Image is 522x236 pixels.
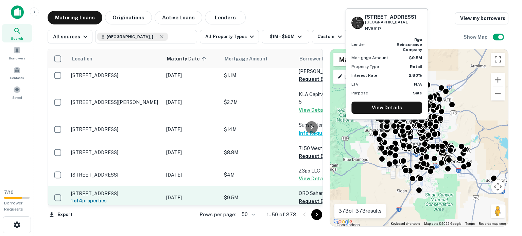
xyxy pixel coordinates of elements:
[71,126,159,132] p: [STREET_ADDRESS]
[479,222,506,225] a: Report a map error
[11,5,24,19] img: capitalize-icon.png
[166,171,217,179] p: [DATE]
[351,102,422,114] a: View Details
[267,211,296,219] p: 1–50 of 373
[465,222,475,225] a: Terms
[365,19,422,32] p: [GEOGRAPHIC_DATA], NV89117
[491,180,505,194] button: Map camera controls
[397,37,422,52] strong: rga reinsurance company
[414,82,422,87] strong: N/A
[338,207,382,215] p: 373 of 373 results
[262,30,309,43] button: $1M - $50M
[299,145,367,152] p: 7150 West Sahara LLC
[299,121,367,129] p: Sunset Terrace Partners LLC
[491,53,505,66] button: Toggle fullscreen view
[410,64,422,69] strong: Retail
[205,11,246,24] button: Lenders
[351,81,359,87] p: LTV
[464,33,489,41] h6: Show Map
[166,194,217,201] p: [DATE]
[166,126,217,133] p: [DATE]
[365,14,422,20] h6: [STREET_ADDRESS]
[11,36,23,41] span: Search
[409,73,422,78] strong: 2.80%
[491,87,505,101] button: Zoom out
[71,190,159,197] p: [STREET_ADDRESS]
[337,73,380,81] p: Draw Boundary
[224,149,292,156] p: $8.8M
[166,98,217,106] p: [DATE]
[71,172,159,178] p: [STREET_ADDRESS]
[224,72,292,79] p: $1.1M
[424,222,461,225] span: Map data ©2025 Google
[10,75,24,80] span: Contacts
[71,197,159,204] h6: 1 of 4 properties
[330,49,508,226] div: 0 0
[224,98,292,106] p: $2.7M
[224,126,292,133] p: $14M
[200,30,259,43] button: All Property Types
[2,83,32,102] a: Saved
[224,171,292,179] p: $4M
[299,189,367,197] p: ORO Sahara Prime LLC
[107,34,158,40] span: [GEOGRAPHIC_DATA], [GEOGRAPHIC_DATA], [GEOGRAPHIC_DATA]
[312,30,347,43] button: Custom
[351,55,388,61] p: Mortgage Amount
[72,55,92,63] span: Location
[299,197,354,205] button: Request Borrower Info
[413,91,422,95] strong: Sale
[299,68,367,75] p: [PERSON_NAME]
[53,33,89,41] div: All sources
[299,152,354,160] button: Request Borrower Info
[455,12,508,24] a: View my borrowers
[332,217,354,226] img: Google
[332,217,354,226] a: Open this area in Google Maps (opens a new window)
[2,44,32,62] a: Borrowers
[155,11,202,24] button: Active Loans
[299,75,354,83] button: Request Borrower Info
[299,129,336,137] button: Info Requested
[391,221,420,226] button: Keyboard shortcuts
[409,55,422,60] strong: $9.5M
[299,106,329,114] button: View Details
[166,72,217,79] p: [DATE]
[225,55,276,63] span: Mortgage Amount
[163,49,221,68] th: Maturity Date
[317,33,344,41] div: Custom
[239,210,256,219] div: 50
[105,11,152,24] button: Originations
[351,63,379,70] p: Property Type
[12,95,22,100] span: Saved
[167,55,208,63] span: Maturity Date
[221,49,295,68] th: Mortgage Amount
[48,30,92,43] button: All sources
[333,53,357,66] button: Show street map
[2,63,32,82] a: Contacts
[9,55,25,61] span: Borrowers
[68,49,163,68] th: Location
[166,149,217,156] p: [DATE]
[351,42,365,48] p: Lender
[4,201,23,212] span: Borrower Requests
[299,91,367,106] p: KLA Capital Series LLC Series 5
[295,49,370,68] th: Borrower Name
[351,90,368,96] p: Purpose
[299,55,335,63] span: Borrower Name
[71,149,159,156] p: [STREET_ADDRESS]
[351,72,377,78] p: Interest Rate
[48,11,102,24] button: Maturing Loans
[199,211,236,219] p: Rows per page:
[311,209,322,220] button: Go to next page
[299,175,329,183] button: View Details
[4,190,14,195] span: 7 / 10
[71,72,159,78] p: [STREET_ADDRESS]
[2,24,32,42] a: Search
[71,99,159,105] p: [STREET_ADDRESS][PERSON_NAME]
[48,210,74,220] button: Export
[488,182,522,214] iframe: Chat Widget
